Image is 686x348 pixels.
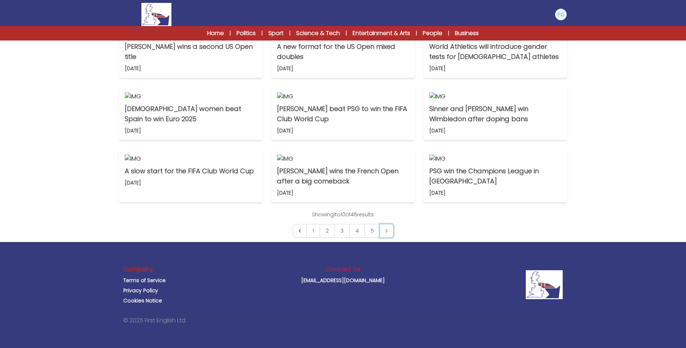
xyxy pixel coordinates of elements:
[429,92,561,101] img: IMG
[353,29,410,38] a: Entertainment & Arts
[350,211,357,218] span: 46
[306,224,320,238] span: 1
[526,270,563,299] img: Company Logo
[277,92,409,101] img: IMG
[555,9,567,20] img: Francesca Del Gobbo
[296,29,340,38] a: Science & Tech
[423,86,567,140] a: IMG Sinner and [PERSON_NAME] win Wimbledon after doping bans [DATE]
[312,211,374,218] p: Showing to of results
[277,189,293,196] p: [DATE]
[230,30,231,37] span: |
[277,104,409,124] p: [PERSON_NAME] beat PSG to win the FIFA Club World Cup
[207,29,224,38] a: Home
[448,30,449,37] span: |
[341,211,345,218] span: 10
[455,29,479,38] a: Business
[325,265,360,274] h3: Contact Us
[335,224,350,238] a: Go to page 3
[125,179,141,186] p: [DATE]
[125,92,257,101] img: IMG
[429,65,446,72] p: [DATE]
[119,3,194,26] a: Logo
[293,211,393,238] nav: Pagination Navigation
[429,104,561,124] p: Sinner and [PERSON_NAME] win Wimbledon after doping bans
[423,149,567,202] a: IMG PSG win the Champions League in [GEOGRAPHIC_DATA] [DATE]
[271,24,415,78] a: IMG A new format for the US Open mixed doubles [DATE]
[123,287,158,294] a: Privacy Policy
[125,42,257,62] p: [PERSON_NAME] wins a second US Open title
[429,127,446,134] p: [DATE]
[271,86,415,140] a: IMG [PERSON_NAME] beat PSG to win the FIFA Club World Cup [DATE]
[125,166,257,176] p: A slow start for the FIFA Club World Cup
[423,29,442,38] a: People
[277,127,293,134] p: [DATE]
[261,30,263,37] span: |
[125,104,257,124] p: [DEMOGRAPHIC_DATA] women beat Spain to win Euro 2025
[365,224,380,238] a: Go to page 5
[429,166,561,186] p: PSG win the Champions League in [GEOGRAPHIC_DATA]
[125,65,141,72] p: [DATE]
[423,24,567,78] a: IMG World Athletics will introduce gender tests for [DEMOGRAPHIC_DATA] athletes [DATE]
[334,211,335,218] span: 1
[320,224,335,238] a: Go to page 2
[301,277,385,284] a: [EMAIL_ADDRESS][DOMAIN_NAME]
[349,224,365,238] a: Go to page 4
[416,30,417,37] span: |
[123,277,166,284] a: Terms of Service
[380,224,393,238] a: Next &raquo;
[125,127,141,134] p: [DATE]
[119,24,263,78] a: IMG [PERSON_NAME] wins a second US Open title [DATE]
[123,265,154,274] h3: Company
[119,149,263,202] a: IMG A slow start for the FIFA Club World Cup [DATE]
[293,224,307,238] span: &laquo; Previous
[123,297,162,304] a: Cookies Notice
[429,42,561,62] p: World Athletics will introduce gender tests for [DEMOGRAPHIC_DATA] athletes
[277,42,409,62] p: A new format for the US Open mixed doubles
[346,30,347,37] span: |
[289,30,290,37] span: |
[429,154,561,163] img: IMG
[277,65,293,72] p: [DATE]
[237,29,256,38] a: Politics
[268,29,284,38] a: Sport
[277,154,409,163] img: IMG
[271,149,415,202] a: IMG [PERSON_NAME] wins the French Open after a big comeback [DATE]
[125,154,257,163] img: IMG
[119,86,263,140] a: IMG [DEMOGRAPHIC_DATA] women beat Spain to win Euro 2025 [DATE]
[429,189,446,196] p: [DATE]
[277,166,409,186] p: [PERSON_NAME] wins the French Open after a big comeback
[141,3,171,26] img: Logo
[123,316,186,325] p: © 2025 First English Ltd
